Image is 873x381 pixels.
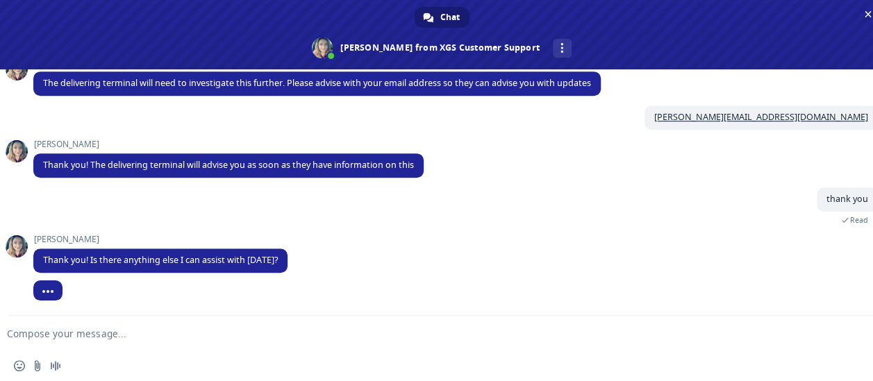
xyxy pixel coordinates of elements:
[415,7,469,28] div: Chat
[654,111,868,123] a: [PERSON_NAME][EMAIL_ADDRESS][DOMAIN_NAME]
[850,215,868,225] span: Read
[50,360,61,371] span: Audio message
[33,235,288,244] span: [PERSON_NAME]
[7,328,832,340] textarea: Compose your message...
[43,77,591,89] span: The delivering terminal will need to investigate this further. Please advise with your email addr...
[14,360,25,371] span: Insert an emoji
[440,7,460,28] span: Chat
[32,360,43,371] span: Send a file
[553,39,572,58] div: More channels
[43,254,278,266] span: Thank you! Is there anything else I can assist with [DATE]?
[826,193,868,205] span: thank you
[43,159,414,171] span: Thank you! The delivering terminal will advise you as soon as they have information on this
[33,139,424,149] span: [PERSON_NAME]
